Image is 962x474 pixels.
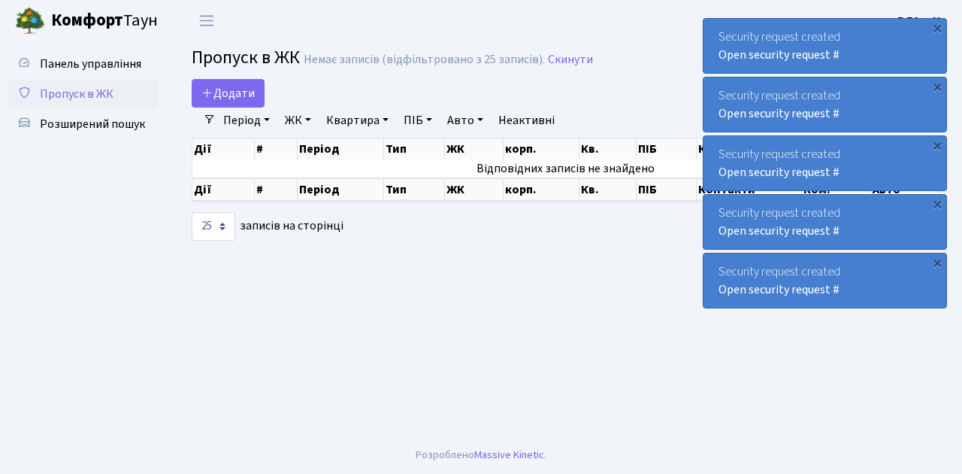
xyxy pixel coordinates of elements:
div: × [930,138,945,153]
th: Контакти [697,178,802,201]
th: Дії [192,138,255,160]
div: Security request created [703,136,946,190]
a: Open security request # [718,164,839,181]
span: Таун [51,8,158,34]
div: × [930,20,945,35]
a: Скинути [548,53,593,67]
th: Період [298,178,384,201]
button: Переключити навігацію [188,8,225,33]
div: Розроблено . [416,447,546,463]
th: Період [298,138,384,160]
a: Розширений пошук [8,109,158,139]
a: ПІБ [398,108,438,133]
a: Massive Kinetic [474,447,544,463]
th: Кв. [579,138,637,160]
div: Security request created [703,77,946,132]
span: Панель управління [40,56,141,72]
td: Відповідних записів не знайдено [192,160,939,178]
a: Панель управління [8,49,158,79]
select: записів на сторінці [192,212,235,241]
div: × [930,196,945,211]
th: ПІБ [637,178,696,201]
a: Період [217,108,276,133]
th: корп. [504,178,579,201]
th: ПІБ [637,138,696,160]
th: Кв. [579,178,637,201]
a: Неактивні [492,108,561,133]
b: ВЛ2 -. К. [897,13,944,29]
a: Open security request # [718,223,839,239]
th: ЖК [445,178,504,201]
label: записів на сторінці [192,212,343,241]
th: # [255,138,297,160]
a: ВЛ2 -. К. [897,12,944,30]
a: Пропуск в ЖК [8,79,158,109]
a: ЖК [279,108,317,133]
th: ЖК [445,138,504,160]
th: корп. [504,138,579,160]
div: Security request created [703,254,946,308]
th: Тип [384,178,446,201]
div: Security request created [703,19,946,73]
th: Дії [192,178,255,201]
b: Комфорт [51,8,123,32]
span: Пропуск в ЖК [40,86,113,102]
div: Немає записів (відфільтровано з 25 записів). [304,53,545,67]
span: Розширений пошук [40,116,145,132]
a: Авто [441,108,489,133]
a: Open security request # [718,47,839,63]
a: Open security request # [718,105,839,122]
th: Тип [384,138,446,160]
th: # [255,178,297,201]
div: × [930,255,945,270]
th: Контакти [697,138,802,160]
img: logo.png [15,6,45,36]
span: Пропуск в ЖК [192,44,300,71]
span: Додати [201,85,255,102]
a: Open security request # [718,281,839,298]
a: Додати [192,79,265,108]
div: Security request created [703,195,946,249]
a: Квартира [320,108,395,133]
div: × [930,79,945,94]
